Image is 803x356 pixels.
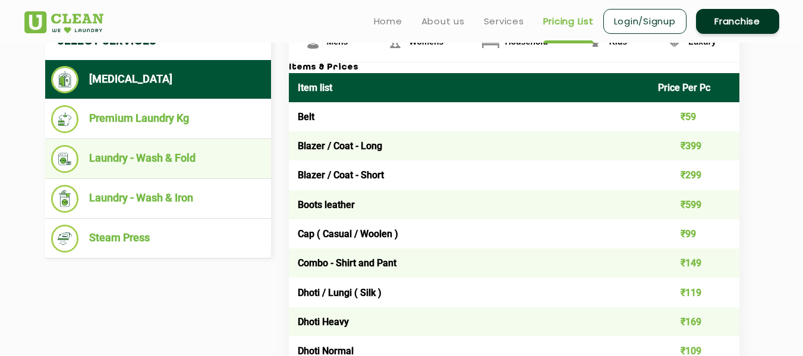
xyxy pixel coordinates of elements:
th: Price Per Pc [649,73,739,102]
td: ₹169 [649,307,739,336]
a: Pricing List [543,14,594,29]
img: Laundry - Wash & Iron [51,185,79,213]
li: Laundry - Wash & Iron [51,185,265,213]
li: [MEDICAL_DATA] [51,66,265,93]
td: ₹99 [649,219,739,248]
td: Belt [289,102,650,131]
td: Cap ( Casual / Woolen ) [289,219,650,248]
a: Home [374,14,402,29]
li: Premium Laundry Kg [51,105,265,133]
img: Steam Press [51,225,79,253]
h3: Items & Prices [289,62,739,73]
li: Steam Press [51,225,265,253]
td: ₹299 [649,160,739,190]
td: ₹119 [649,278,739,307]
a: About us [421,14,465,29]
td: Dhoti / Lungi ( Silk ) [289,278,650,307]
td: ₹399 [649,131,739,160]
td: ₹599 [649,190,739,219]
td: Dhoti Heavy [289,307,650,336]
img: Dry Cleaning [51,66,79,93]
td: ₹149 [649,248,739,278]
a: Franchise [696,9,779,34]
td: Blazer / Coat - Long [289,131,650,160]
img: UClean Laundry and Dry Cleaning [24,11,103,33]
th: Item list [289,73,650,102]
a: Login/Signup [603,9,687,34]
img: Laundry - Wash & Fold [51,145,79,173]
td: ₹59 [649,102,739,131]
td: Blazer / Coat - Short [289,160,650,190]
td: Combo - Shirt and Pant [289,248,650,278]
img: Premium Laundry Kg [51,105,79,133]
a: Services [484,14,524,29]
li: Laundry - Wash & Fold [51,145,265,173]
td: Boots leather [289,190,650,219]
